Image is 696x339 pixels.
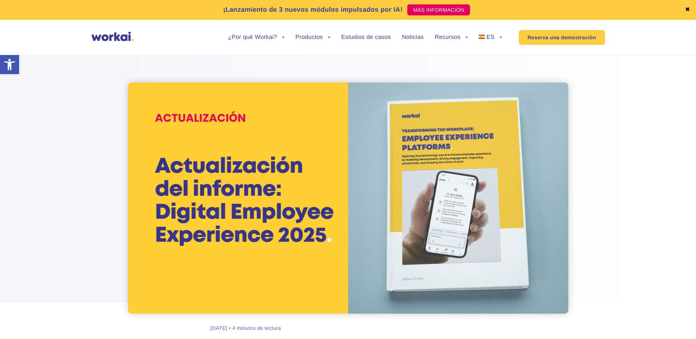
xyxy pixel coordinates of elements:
[402,34,423,40] a: Noticias
[487,34,495,40] span: ES
[435,34,468,40] a: Recursos
[223,5,402,15] p: ¡Lanzamiento de 3 nuevos módulos impulsados por IA!
[128,83,568,314] img: digital employee experience informe 2025
[519,30,605,45] a: Reserva una demostración
[479,34,502,40] a: ES
[211,325,281,332] div: [DATE] • 4 minutos de lectura
[685,7,690,13] a: ✖
[341,34,391,40] a: Estudios de casos
[295,34,330,40] a: Productos
[228,34,284,40] a: ¿Por qué Workai?
[407,4,470,15] a: MÁS INFORMACIÓN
